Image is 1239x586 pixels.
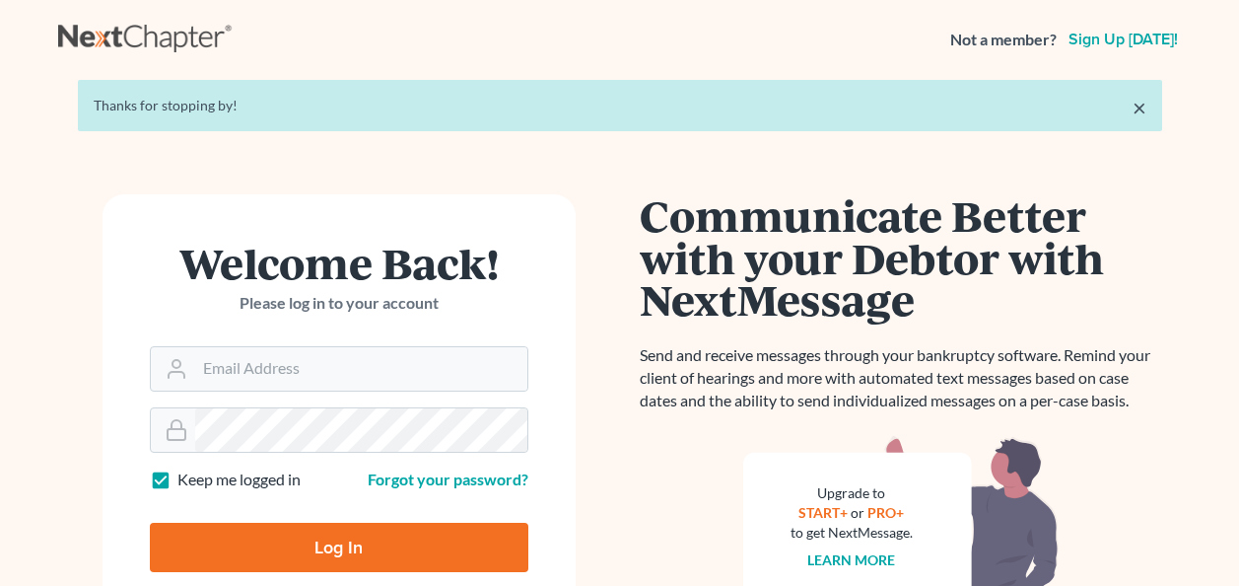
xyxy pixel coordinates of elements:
[94,96,1146,115] div: Thanks for stopping by!
[791,483,913,503] div: Upgrade to
[950,29,1057,51] strong: Not a member?
[851,504,864,521] span: or
[150,523,528,572] input: Log In
[798,504,848,521] a: START+
[195,347,527,391] input: Email Address
[150,292,528,315] p: Please log in to your account
[150,242,528,284] h1: Welcome Back!
[791,523,913,543] div: to get NextMessage.
[640,194,1162,321] h1: Communicate Better with your Debtor with NextMessage
[807,551,895,568] a: Learn more
[177,469,301,491] label: Keep me logged in
[1133,96,1146,119] a: ×
[867,504,904,521] a: PRO+
[640,344,1162,412] p: Send and receive messages through your bankruptcy software. Remind your client of hearings and mo...
[1065,32,1182,47] a: Sign up [DATE]!
[368,470,528,488] a: Forgot your password?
